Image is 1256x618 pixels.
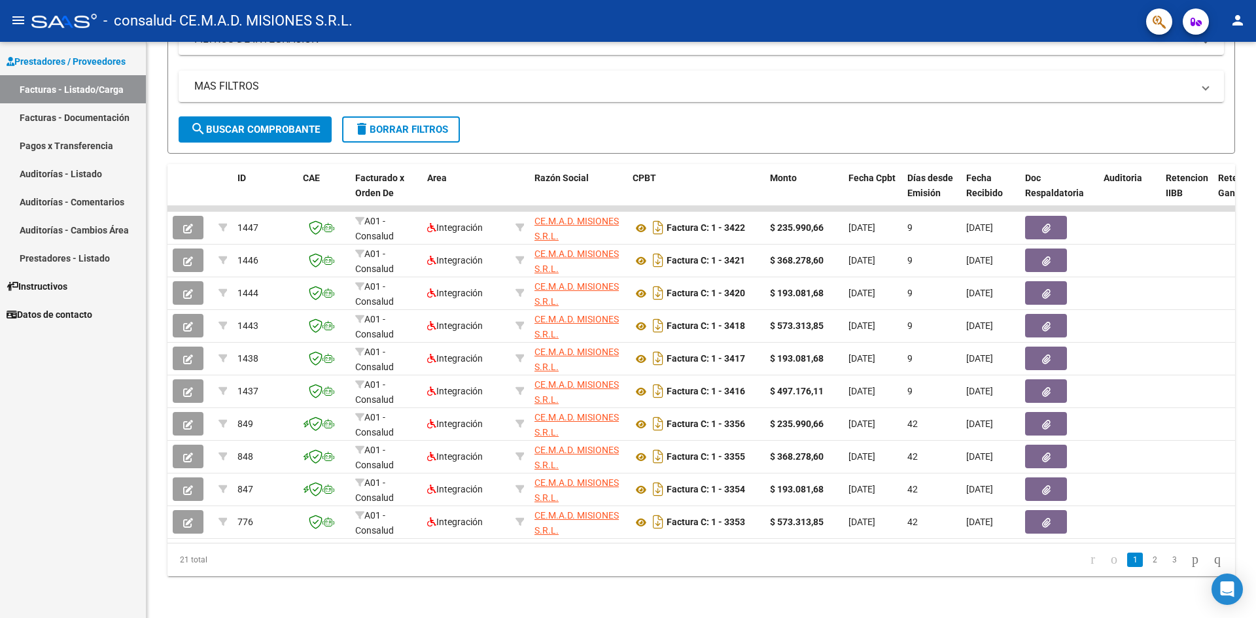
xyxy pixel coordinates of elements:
[770,222,824,233] strong: $ 235.990,66
[232,164,298,222] datatable-header-cell: ID
[770,288,824,298] strong: $ 193.081,68
[534,279,622,307] div: 33715599509
[534,412,619,438] span: CE.M.A.D. MISIONES S.R.L.
[534,445,619,470] span: CE.M.A.D. MISIONES S.R.L.
[1212,574,1243,605] div: Open Intercom Messenger
[7,307,92,322] span: Datos de contacto
[848,320,875,331] span: [DATE]
[355,412,394,438] span: A01 - Consalud
[770,255,824,266] strong: $ 368.278,60
[667,288,745,299] strong: Factura C: 1 - 3420
[848,484,875,494] span: [DATE]
[1160,164,1213,222] datatable-header-cell: Retencion IIBB
[770,451,824,462] strong: $ 368.278,60
[534,314,619,339] span: CE.M.A.D. MISIONES S.R.L.
[355,173,404,198] span: Facturado x Orden De
[103,7,172,35] span: - consalud
[667,386,745,397] strong: Factura C: 1 - 3416
[534,377,622,405] div: 33715599509
[427,517,483,527] span: Integración
[667,485,745,495] strong: Factura C: 1 - 3354
[534,345,622,372] div: 33715599509
[1166,173,1208,198] span: Retencion IIBB
[966,173,1003,198] span: Fecha Recibido
[534,508,622,536] div: 33715599509
[907,320,913,331] span: 9
[237,320,258,331] span: 1443
[966,288,993,298] span: [DATE]
[350,164,422,222] datatable-header-cell: Facturado x Orden De
[907,386,913,396] span: 9
[355,510,394,536] span: A01 - Consalud
[342,116,460,143] button: Borrar Filtros
[529,164,627,222] datatable-header-cell: Razón Social
[427,484,483,494] span: Integración
[650,217,667,238] i: Descargar documento
[355,216,394,241] span: A01 - Consalud
[237,517,253,527] span: 776
[770,484,824,494] strong: $ 193.081,68
[237,222,258,233] span: 1447
[650,446,667,467] i: Descargar documento
[237,255,258,266] span: 1446
[534,475,622,503] div: 33715599509
[355,477,394,503] span: A01 - Consalud
[237,173,246,183] span: ID
[1020,164,1098,222] datatable-header-cell: Doc Respaldatoria
[907,288,913,298] span: 9
[1208,553,1227,567] a: go to last page
[907,484,918,494] span: 42
[534,510,619,536] span: CE.M.A.D. MISIONES S.R.L.
[966,451,993,462] span: [DATE]
[770,419,824,429] strong: $ 235.990,66
[427,173,447,183] span: Area
[650,381,667,402] i: Descargar documento
[237,484,253,494] span: 847
[298,164,350,222] datatable-header-cell: CAE
[427,386,483,396] span: Integración
[355,249,394,274] span: A01 - Consalud
[902,164,961,222] datatable-header-cell: Días desde Emisión
[1147,553,1162,567] a: 2
[534,347,619,372] span: CE.M.A.D. MISIONES S.R.L.
[1104,173,1142,183] span: Auditoria
[1098,164,1160,222] datatable-header-cell: Auditoria
[10,12,26,28] mat-icon: menu
[907,517,918,527] span: 42
[534,214,622,241] div: 33715599509
[534,410,622,438] div: 33715599509
[355,281,394,307] span: A01 - Consalud
[966,517,993,527] span: [DATE]
[167,543,379,576] div: 21 total
[907,222,913,233] span: 9
[966,386,993,396] span: [DATE]
[194,79,1193,94] mat-panel-title: MAS FILTROS
[907,419,918,429] span: 42
[907,173,953,198] span: Días desde Emisión
[427,255,483,266] span: Integración
[667,256,745,266] strong: Factura C: 1 - 3421
[770,320,824,331] strong: $ 573.313,85
[237,419,253,429] span: 849
[534,249,619,274] span: CE.M.A.D. MISIONES S.R.L.
[190,124,320,135] span: Buscar Comprobante
[667,517,745,528] strong: Factura C: 1 - 3353
[667,452,745,462] strong: Factura C: 1 - 3355
[667,354,745,364] strong: Factura C: 1 - 3417
[427,451,483,462] span: Integración
[355,379,394,405] span: A01 - Consalud
[7,279,67,294] span: Instructivos
[355,347,394,372] span: A01 - Consalud
[848,517,875,527] span: [DATE]
[190,121,206,137] mat-icon: search
[237,451,253,462] span: 848
[627,164,765,222] datatable-header-cell: CPBT
[907,451,918,462] span: 42
[848,451,875,462] span: [DATE]
[1186,553,1204,567] a: go to next page
[534,216,619,241] span: CE.M.A.D. MISIONES S.R.L.
[667,321,745,332] strong: Factura C: 1 - 3418
[966,419,993,429] span: [DATE]
[848,255,875,266] span: [DATE]
[172,7,353,35] span: - CE.M.A.D. MISIONES S.R.L.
